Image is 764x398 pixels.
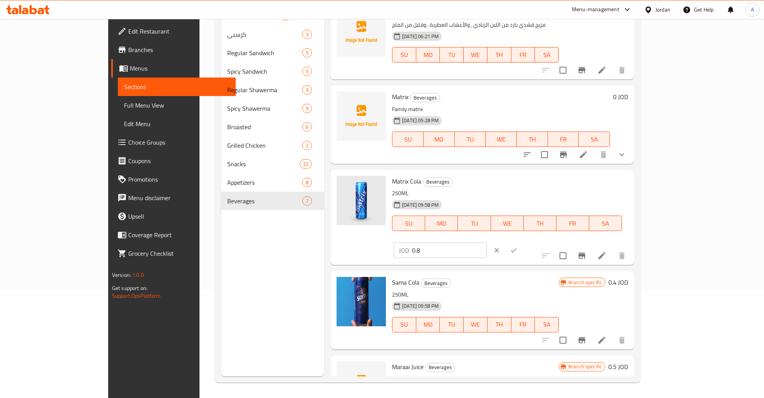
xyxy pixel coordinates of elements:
[300,160,312,168] span: 22
[573,331,591,349] button: Branch-specific-item
[572,5,619,14] div: Menu-management
[423,177,453,187] div: Beverages
[613,145,631,164] button: show more
[488,242,505,259] button: clear
[458,134,483,145] span: TU
[128,249,230,258] span: Grocery Checklist
[392,132,424,147] button: SU
[443,49,461,61] span: TU
[440,317,464,332] button: TU
[227,122,302,132] div: Broasted
[128,45,230,54] span: Branches
[592,218,619,229] span: SA
[395,49,413,61] span: SU
[221,192,324,210] div: Beverages7
[399,117,442,124] span: [DATE] 05:28 PM
[486,132,517,147] button: WE
[227,48,302,57] span: Regular Sandwich
[337,176,386,225] img: Matrix Cola
[579,150,588,159] a: Edit menu item
[555,332,571,348] span: Select to update
[392,277,419,288] span: Sama Cola
[488,317,511,332] button: TH
[130,64,230,73] span: Menus
[608,361,628,372] h6: 0.5 JOD
[128,138,230,147] span: Choice Groups
[518,145,536,164] button: sort-choices
[303,142,312,149] span: 2
[565,279,605,286] span: Branch specific
[582,134,607,145] span: SA
[421,279,451,288] span: Beverages
[560,218,586,229] span: FR
[491,49,508,61] span: TH
[392,317,416,332] button: SU
[511,47,535,62] button: FR
[392,105,610,114] p: Family matrix
[392,47,416,62] button: SU
[425,363,455,372] div: Beverages
[538,49,556,61] span: SA
[111,226,236,244] a: Coverage Report
[613,61,631,79] button: delete
[655,5,670,14] div: Jordan
[535,317,559,332] button: SA
[455,132,486,147] button: TU
[392,290,559,300] p: 250ML
[227,159,300,169] div: Snacks
[440,47,464,62] button: TU
[118,115,236,133] a: Edit Menu
[511,317,535,332] button: FR
[608,277,628,288] h6: 0.4 JOD
[517,132,548,147] button: TH
[303,105,312,112] span: 9
[128,27,230,36] span: Edit Restaurant
[128,230,230,239] span: Coverage Report
[399,33,442,40] span: [DATE] 06:21 PM
[302,85,312,94] div: items
[416,47,440,62] button: MO
[589,216,622,231] button: SA
[524,216,556,231] button: TH
[565,363,605,370] span: Branch specific
[303,68,312,75] span: 5
[412,243,487,258] input: Please enter price
[303,49,312,57] span: 5
[555,62,571,78] span: Select to update
[111,189,236,207] a: Menu disclaimer
[428,218,455,229] span: MO
[491,319,508,330] span: TH
[427,134,452,145] span: MO
[597,336,607,345] a: Edit menu item
[395,319,413,330] span: SU
[594,145,613,164] button: delete
[303,197,312,205] span: 7
[302,104,312,113] div: items
[421,278,451,288] div: Beverages
[124,82,230,91] span: Sections
[392,175,421,187] span: Matrix Cola
[392,361,424,373] span: Maraai Juice
[399,302,442,310] span: [DATE] 09:58 PM
[395,218,422,229] span: SU
[613,91,628,102] h6: 0 JOD
[227,67,302,76] span: Spicy Sandwich
[227,30,302,39] span: كرسبي
[118,78,236,96] a: Sections
[111,170,236,189] a: Promotions
[494,218,521,229] span: WE
[573,61,591,79] button: Branch-specific-item
[551,134,576,145] span: FR
[227,104,302,113] span: Spicy Shawerma
[458,216,491,231] button: TU
[337,277,386,326] img: Sama Cola
[467,319,484,330] span: WE
[227,178,302,187] span: Appetizers
[227,141,302,150] span: Grilled Chicken
[111,59,236,78] a: Menus
[302,141,312,150] div: items
[554,145,573,164] button: Branch-specific-item
[128,193,230,202] span: Menu disclaimer
[302,67,312,76] div: items
[112,283,147,293] span: Get support on:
